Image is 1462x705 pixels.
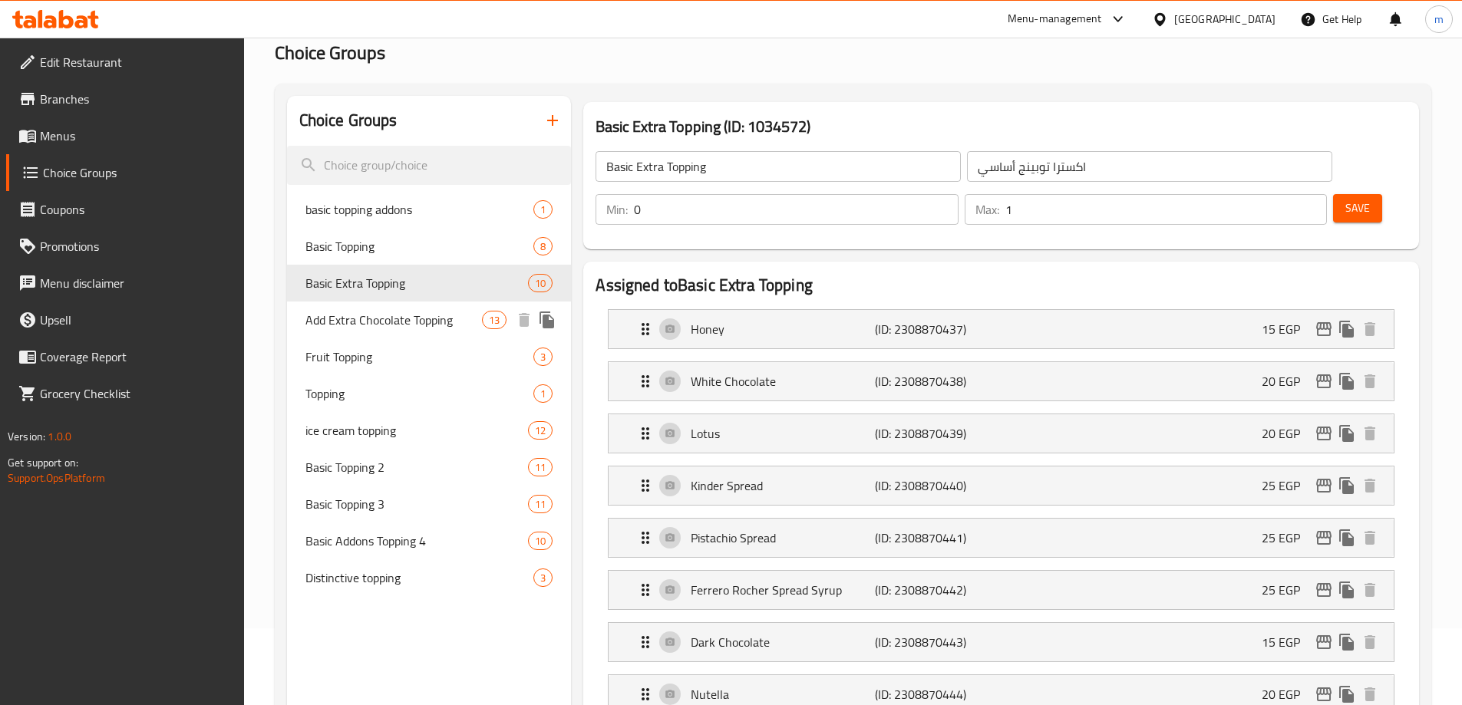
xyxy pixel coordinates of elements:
div: Choices [533,384,553,403]
div: Choices [533,348,553,366]
div: Expand [609,571,1394,609]
span: 1.0.0 [48,427,71,446]
h2: Assigned to Basic Extra Topping [596,274,1407,297]
span: Topping [305,384,534,403]
span: Basic Addons Topping 4 [305,532,529,550]
button: edit [1312,631,1335,654]
span: Basic Topping 3 [305,495,529,513]
span: Grocery Checklist [40,384,232,403]
div: Menu-management [1008,10,1102,28]
button: edit [1312,526,1335,549]
div: Choices [533,568,553,587]
span: Coupons [40,200,232,219]
button: delete [1358,578,1381,601]
button: delete [1358,474,1381,497]
li: Expand [596,303,1407,355]
span: basic topping addons [305,200,534,219]
span: Upsell [40,311,232,329]
span: 10 [529,534,552,549]
span: Basic Topping [305,237,534,255]
span: 11 [529,497,552,512]
div: Distinctive topping3 [287,559,572,596]
button: delete [1358,422,1381,445]
div: Basic Topping8 [287,228,572,265]
div: [GEOGRAPHIC_DATA] [1174,11,1276,28]
div: Topping1 [287,375,572,412]
button: duplicate [1335,474,1358,497]
button: duplicate [1335,631,1358,654]
p: Nutella [691,685,874,703]
a: Branches [6,81,244,117]
p: Max: [975,200,999,219]
div: Expand [609,466,1394,505]
p: White Chocolate [691,372,874,390]
div: Add Extra Chocolate Topping13deleteduplicate [287,301,572,338]
div: Basic Topping 211 [287,449,572,486]
p: (ID: 2308870442) [875,581,998,599]
span: 1 [534,203,552,217]
p: Honey [691,320,874,338]
a: Choice Groups [6,154,244,191]
a: Edit Restaurant [6,44,244,81]
span: Basic Topping 2 [305,458,529,476]
span: Menus [40,127,232,145]
p: (ID: 2308870443) [875,633,998,651]
p: 20 EGP [1262,424,1312,443]
div: basic topping addons1 [287,191,572,228]
button: delete [513,308,536,331]
span: Fruit Topping [305,348,534,366]
p: (ID: 2308870444) [875,685,998,703]
li: Expand [596,460,1407,512]
a: Promotions [6,228,244,265]
span: Coverage Report [40,348,232,366]
p: 25 EGP [1262,581,1312,599]
a: Support.OpsPlatform [8,468,105,488]
button: delete [1358,526,1381,549]
h2: Choice Groups [299,109,398,132]
a: Menu disclaimer [6,265,244,301]
p: 15 EGP [1262,320,1312,338]
div: ice cream topping12 [287,412,572,449]
button: duplicate [1335,318,1358,341]
p: 25 EGP [1262,476,1312,495]
span: Get support on: [8,453,78,473]
div: Choices [528,532,553,550]
span: Menu disclaimer [40,274,232,292]
span: 8 [534,239,552,254]
p: (ID: 2308870440) [875,476,998,495]
span: 3 [534,350,552,364]
p: (ID: 2308870439) [875,424,998,443]
p: 20 EGP [1262,372,1312,390]
button: edit [1312,318,1335,341]
button: delete [1358,370,1381,393]
span: Save [1345,199,1370,218]
button: duplicate [1335,526,1358,549]
p: Ferrero Rocher Spread Syrup [691,581,874,599]
p: 20 EGP [1262,685,1312,703]
button: edit [1312,578,1335,601]
li: Expand [596,512,1407,564]
div: Basic Addons Topping 410 [287,522,572,559]
a: Coverage Report [6,338,244,375]
span: Choice Groups [275,35,385,70]
div: Expand [609,414,1394,453]
button: edit [1312,474,1335,497]
button: Save [1333,194,1382,222]
span: ice cream topping [305,421,529,440]
div: Expand [609,310,1394,348]
button: duplicate [536,308,559,331]
button: edit [1312,422,1335,445]
li: Expand [596,564,1407,616]
span: 12 [529,423,552,438]
a: Coupons [6,191,244,228]
a: Grocery Checklist [6,375,244,412]
p: Lotus [691,424,874,443]
button: duplicate [1335,578,1358,601]
button: delete [1358,631,1381,654]
li: Expand [596,407,1407,460]
div: Expand [609,362,1394,400]
button: duplicate [1335,370,1358,393]
input: search [287,146,572,185]
span: Version: [8,427,45,446]
div: Fruit Topping3 [287,338,572,375]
